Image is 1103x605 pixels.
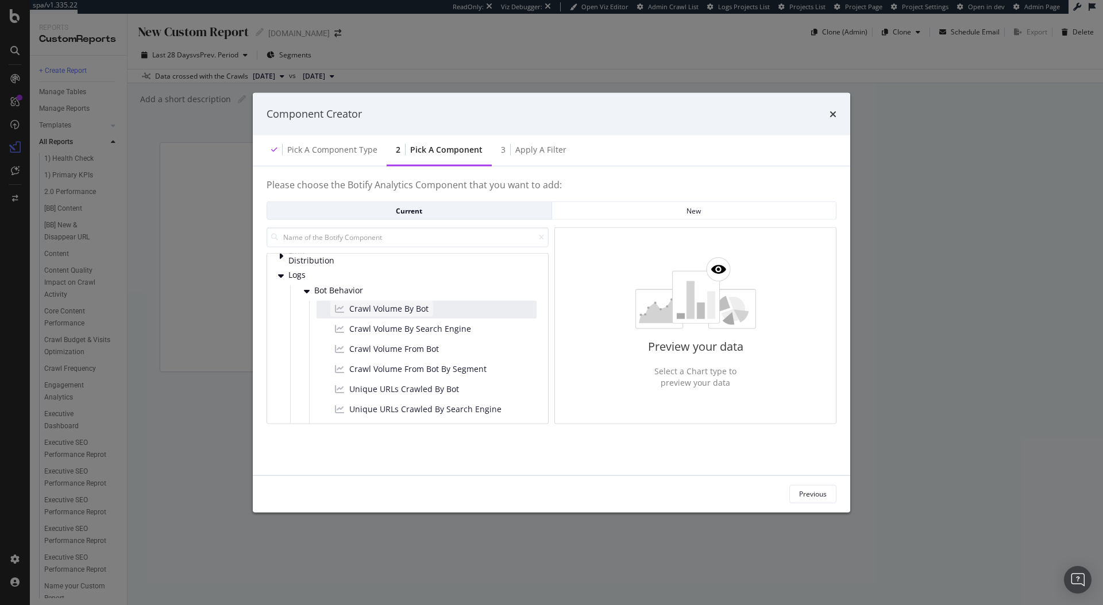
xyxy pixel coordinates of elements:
[561,205,827,215] div: New
[349,423,469,435] span: Unique URLs Crawled From Bot
[648,339,743,355] p: Preview your data
[789,484,836,503] button: Previous
[396,144,400,155] div: 2
[276,205,542,215] div: Current
[349,343,439,354] span: Crawl Volume From Bot
[349,323,471,334] span: Crawl Volume By Search Engine
[515,144,566,155] div: Apply a Filter
[267,227,549,247] input: Name of the Botify Component
[349,302,429,314] span: Crawl Volume By Bot
[287,144,377,155] div: Pick a Component type
[267,201,552,220] button: Current
[349,363,487,374] span: Crawl Volume From Bot By Segment
[288,246,340,265] span: Link Distribution
[552,201,837,220] button: New
[288,270,340,280] span: Logs
[799,489,827,499] div: Previous
[314,286,365,296] span: Bot Behavior
[635,257,756,329] img: 6lKRJOuE.png
[267,180,836,201] h4: Please choose the Botify Analytics Component that you want to add:
[253,93,850,513] div: modal
[349,383,459,394] span: Unique URLs Crawled By Bot
[267,107,362,122] div: Component Creator
[349,403,502,414] span: Unique URLs Crawled By Search Engine
[410,144,483,155] div: Pick a Component
[648,365,743,388] p: Select a Chart type to preview your data
[501,144,506,155] div: 3
[830,107,836,122] div: times
[1064,566,1092,594] div: Open Intercom Messenger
